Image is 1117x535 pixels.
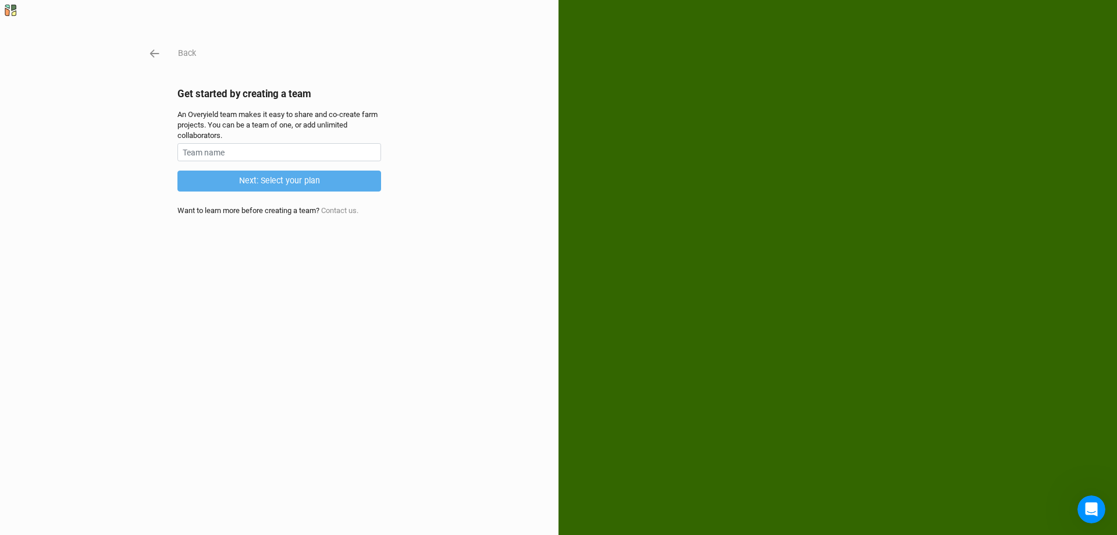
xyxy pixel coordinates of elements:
button: Back [177,47,197,60]
iframe: Intercom live chat [1077,495,1105,523]
button: Next: Select your plan [177,171,381,191]
div: Want to learn more before creating a team? [177,206,381,216]
h2: Get started by creating a team [177,88,381,100]
input: Team name [177,143,381,161]
div: An Overyield team makes it easy to share and co-create farm projects. You can be a team of one, o... [177,109,381,141]
a: Contact us. [321,206,358,215]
